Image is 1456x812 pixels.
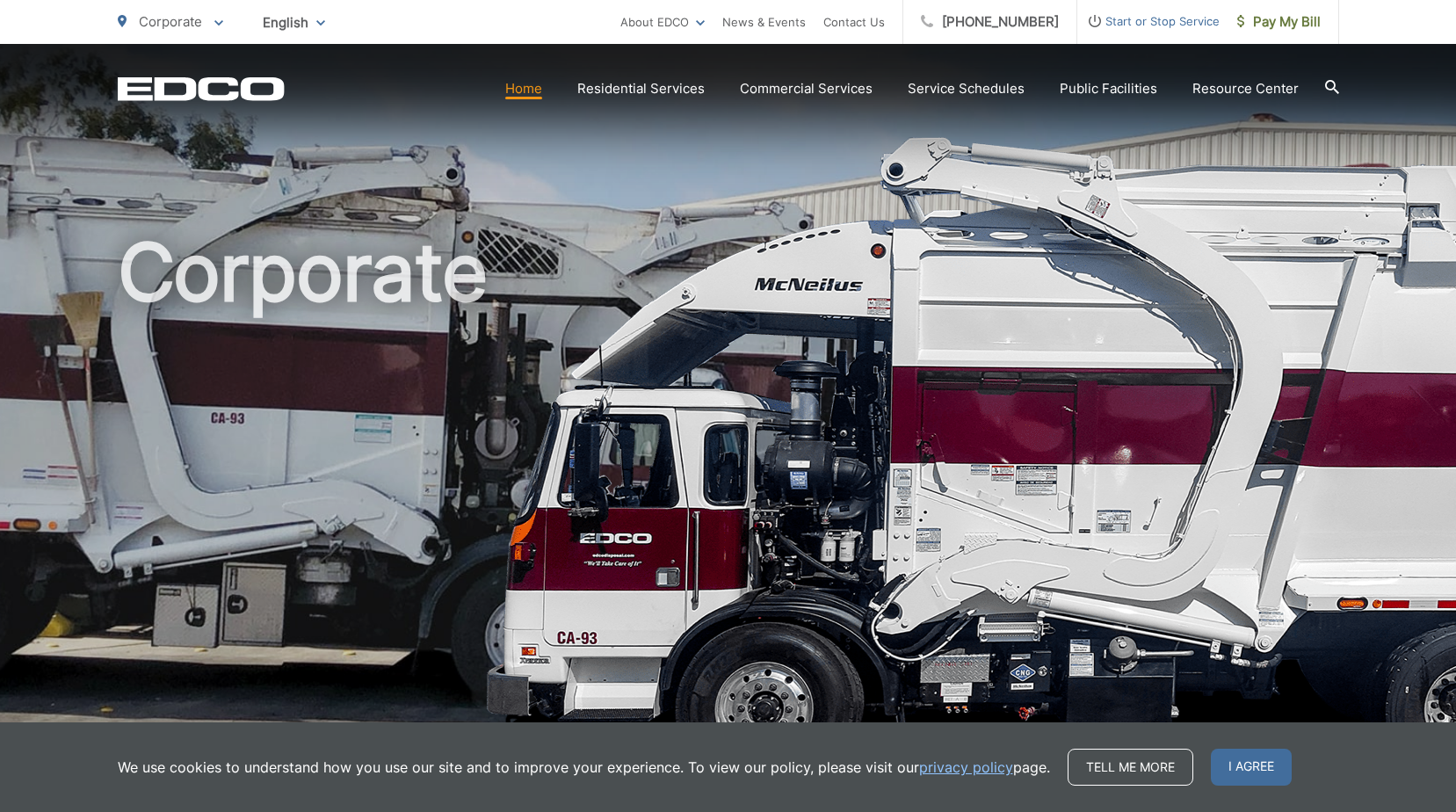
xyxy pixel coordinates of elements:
a: Commercial Services [740,78,873,99]
a: Public Facilities [1060,78,1157,99]
a: Tell me more [1068,749,1193,786]
a: Home [505,78,542,99]
span: English [250,7,338,38]
span: Pay My Bill [1237,11,1321,33]
h1: Corporate [118,228,1339,785]
a: Resource Center [1192,78,1299,99]
a: About EDCO [620,11,705,33]
a: privacy policy [919,757,1013,778]
span: Corporate [139,13,202,30]
a: EDCD logo. Return to the homepage. [118,76,285,101]
a: News & Events [722,11,806,33]
a: Residential Services [577,78,705,99]
a: Contact Us [823,11,885,33]
p: We use cookies to understand how you use our site and to improve your experience. To view our pol... [118,757,1050,778]
span: I agree [1211,749,1292,786]
a: Service Schedules [908,78,1025,99]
